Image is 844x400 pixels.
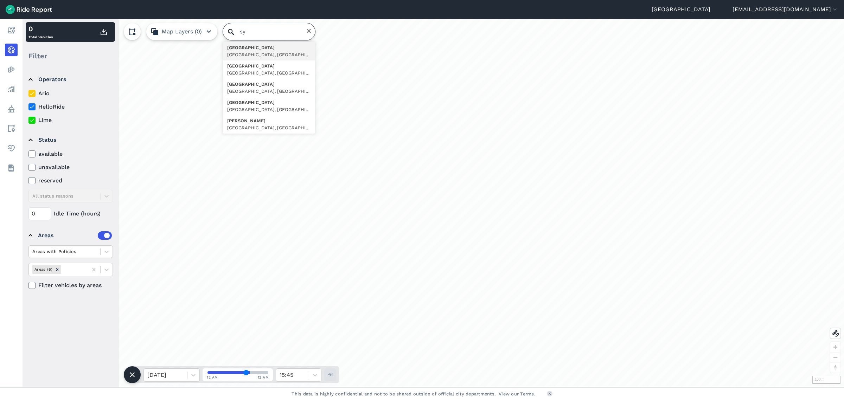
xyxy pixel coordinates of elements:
[28,281,113,290] label: Filter vehicles by areas
[23,19,844,387] div: loading
[5,44,18,56] a: Realtime
[28,207,113,220] div: Idle Time (hours)
[6,5,52,14] img: Ride Report
[146,23,217,40] button: Map Layers (0)
[227,70,311,77] div: [GEOGRAPHIC_DATA], [GEOGRAPHIC_DATA]
[5,122,18,135] a: Areas
[5,24,18,37] a: Report
[5,162,18,174] a: Datasets
[28,24,53,34] div: 0
[499,391,536,397] a: View our Terms.
[28,89,113,98] label: Ario
[227,81,311,88] div: [GEOGRAPHIC_DATA]
[26,45,115,67] div: Filter
[28,103,113,111] label: HelloRide
[227,106,311,113] div: [GEOGRAPHIC_DATA], [GEOGRAPHIC_DATA]
[733,5,838,14] button: [EMAIL_ADDRESS][DOMAIN_NAME]
[227,99,311,106] div: [GEOGRAPHIC_DATA]
[5,103,18,115] a: Policy
[258,375,269,380] span: 12 AM
[38,231,112,240] div: Areas
[53,265,61,274] div: Remove Areas (6)
[28,70,112,89] summary: Operators
[28,130,112,150] summary: Status
[227,88,311,95] div: [GEOGRAPHIC_DATA], [GEOGRAPHIC_DATA]
[5,63,18,76] a: Heatmaps
[227,117,311,124] div: [PERSON_NAME]
[28,226,112,245] summary: Areas
[207,375,218,380] span: 12 AM
[5,142,18,155] a: Health
[28,150,113,158] label: available
[5,83,18,96] a: Analyze
[28,163,113,172] label: unavailable
[223,23,315,40] input: Search Location or Vehicles
[28,116,113,124] label: Lime
[32,265,53,274] div: Areas (6)
[227,51,311,58] div: [GEOGRAPHIC_DATA], [GEOGRAPHIC_DATA]
[227,63,311,70] div: [GEOGRAPHIC_DATA]
[227,44,311,51] div: [GEOGRAPHIC_DATA]
[28,176,113,185] label: reserved
[227,124,311,131] div: [GEOGRAPHIC_DATA], [GEOGRAPHIC_DATA]
[652,5,710,14] a: [GEOGRAPHIC_DATA]
[306,28,312,34] button: Clear
[28,24,53,40] div: Total Vehicles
